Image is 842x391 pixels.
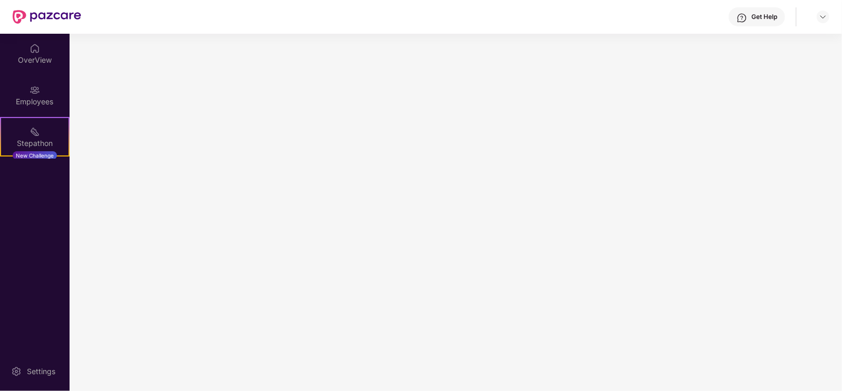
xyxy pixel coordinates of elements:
img: svg+xml;base64,PHN2ZyBpZD0iSGVscC0zMngzMiIgeG1sbnM9Imh0dHA6Ly93d3cudzMub3JnLzIwMDAvc3ZnIiB3aWR0aD... [737,13,747,23]
img: svg+xml;base64,PHN2ZyBpZD0iU2V0dGluZy0yMHgyMCIgeG1sbnM9Imh0dHA6Ly93d3cudzMub3JnLzIwMDAvc3ZnIiB3aW... [11,366,22,377]
img: svg+xml;base64,PHN2ZyB4bWxucz0iaHR0cDovL3d3dy53My5vcmcvMjAwMC9zdmciIHdpZHRoPSIyMSIgaGVpZ2h0PSIyMC... [30,126,40,137]
img: New Pazcare Logo [13,10,81,24]
img: svg+xml;base64,PHN2ZyBpZD0iRW1wbG95ZWVzIiB4bWxucz0iaHR0cDovL3d3dy53My5vcmcvMjAwMC9zdmciIHdpZHRoPS... [30,85,40,95]
div: Stepathon [1,138,68,149]
img: svg+xml;base64,PHN2ZyBpZD0iRHJvcGRvd24tMzJ4MzIiIHhtbG5zPSJodHRwOi8vd3d3LnczLm9yZy8yMDAwL3N2ZyIgd2... [819,13,827,21]
img: svg+xml;base64,PHN2ZyBpZD0iSG9tZSIgeG1sbnM9Imh0dHA6Ly93d3cudzMub3JnLzIwMDAvc3ZnIiB3aWR0aD0iMjAiIG... [30,43,40,54]
div: Get Help [751,13,777,21]
div: New Challenge [13,151,57,160]
div: Settings [24,366,58,377]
